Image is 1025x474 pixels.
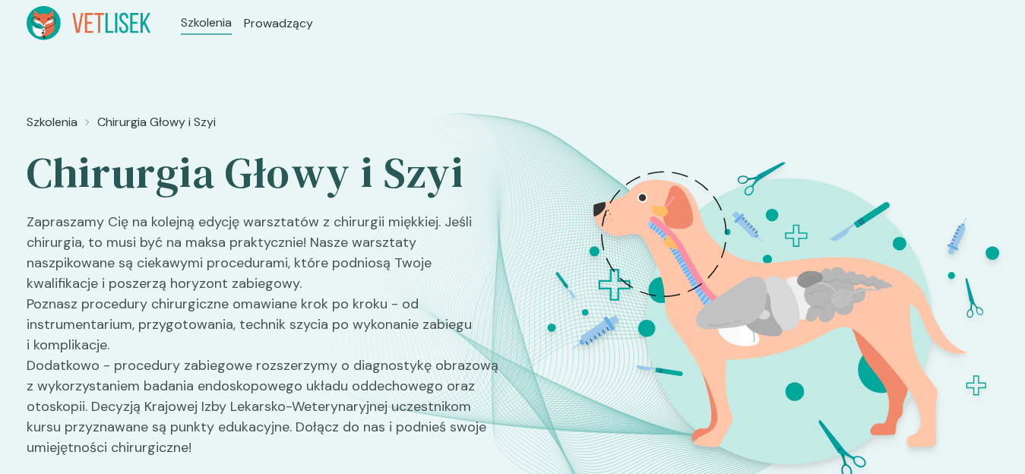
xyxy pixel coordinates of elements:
a: Szkolenia [181,14,232,32]
h2: Chirurgia Głowy i Szyi [27,147,501,200]
p: Zapraszamy Cię na kolejną edycję warsztatów z chirurgii miękkiej. Jeśli chirurgia, to musi być na... [27,212,501,470]
a: Szkolenia [27,113,78,131]
a: Prowadzący [244,14,313,33]
a: Chirurgia Głowy i Szyi [97,113,216,131]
